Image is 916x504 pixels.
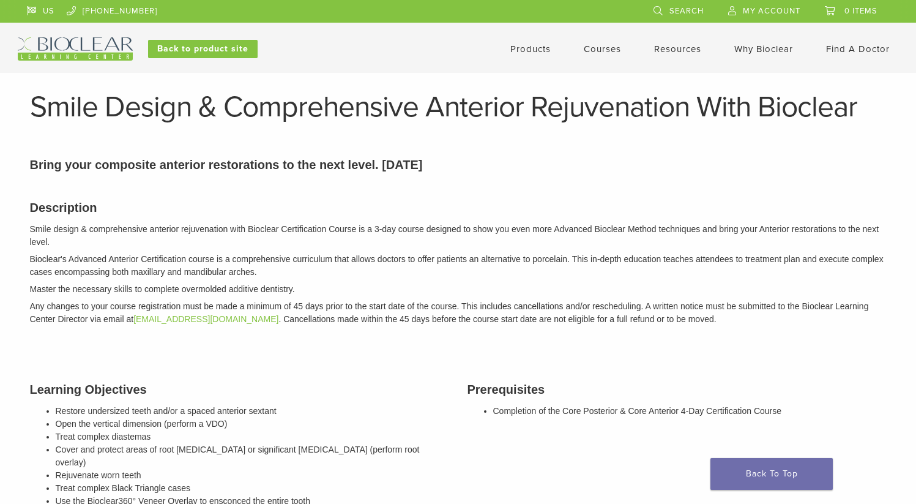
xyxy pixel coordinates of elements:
[56,431,449,443] li: Treat complex diastemas
[30,92,887,122] h1: Smile Design & Comprehensive Anterior Rejuvenation With Bioclear
[30,253,887,279] p: Bioclear's Advanced Anterior Certification course is a comprehensive curriculum that allows docto...
[133,314,278,324] a: [EMAIL_ADDRESS][DOMAIN_NAME]
[56,418,449,431] li: Open the vertical dimension (perform a VDO)
[669,6,704,16] span: Search
[584,43,621,55] a: Courses
[30,301,869,324] em: Any changes to your course registration must be made a minimum of 45 days prior to the start date...
[743,6,800,16] span: My Account
[467,380,887,399] h3: Prerequisites
[844,6,877,16] span: 0 items
[734,43,793,55] a: Why Bioclear
[148,40,258,58] a: Back to product site
[18,37,133,61] img: Bioclear
[30,223,887,249] p: Smile design & comprehensive anterior rejuvenation with Bioclear Certification Course is a 3-day ...
[710,458,833,490] a: Back To Top
[56,443,449,469] li: Cover and protect areas of root [MEDICAL_DATA] or significant [MEDICAL_DATA] (perform root overlay)
[493,405,887,418] li: Completion of the Core Posterior & Core Anterior 4-Day Certification Course
[30,156,887,174] p: Bring your composite anterior restorations to the next level. [DATE]
[654,43,701,55] a: Resources
[30,198,887,217] h3: Description
[56,482,449,495] li: Treat complex Black Triangle cases
[30,283,887,296] p: Master the necessary skills to complete overmolded additive dentistry.
[56,405,449,418] li: Restore undersized teeth and/or a spaced anterior sextant
[826,43,890,55] a: Find A Doctor
[510,43,551,55] a: Products
[30,380,449,399] h3: Learning Objectives
[56,469,449,482] li: Rejuvenate worn teeth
